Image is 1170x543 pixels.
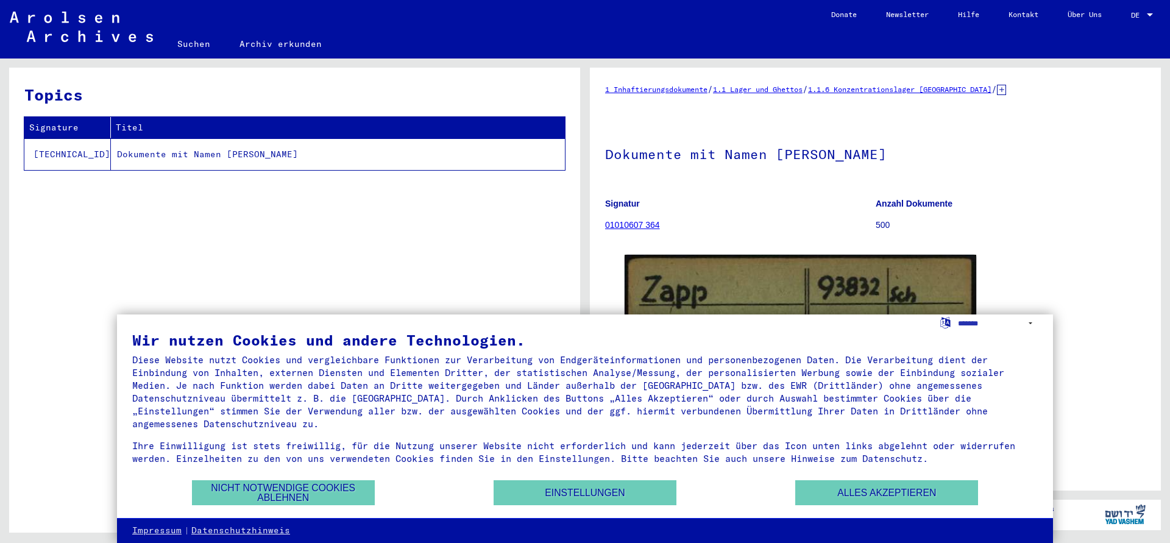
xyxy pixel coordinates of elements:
div: Diese Website nutzt Cookies und vergleichbare Funktionen zur Verarbeitung von Endgeräteinformatio... [132,353,1038,430]
th: Titel [111,117,565,138]
a: 1.1.6 Konzentrationslager [GEOGRAPHIC_DATA] [808,85,991,94]
div: Ihre Einwilligung ist stets freiwillig, für die Nutzung unserer Website nicht erforderlich und ka... [132,439,1038,465]
a: 01010607 364 [605,220,660,230]
a: Suchen [163,29,225,59]
div: Wir nutzen Cookies und andere Technologien. [132,333,1038,347]
h3: Topics [24,83,564,107]
a: Impressum [132,525,182,537]
img: Arolsen_neg.svg [10,12,153,42]
a: Datenschutzhinweis [191,525,290,537]
h1: Dokumente mit Namen [PERSON_NAME] [605,126,1146,180]
td: Dokumente mit Namen [PERSON_NAME] [111,138,565,170]
img: yv_logo.png [1102,499,1148,530]
button: Alles akzeptieren [795,480,978,505]
span: / [707,83,713,94]
a: Archiv erkunden [225,29,336,59]
span: / [803,83,808,94]
p: 500 [876,219,1146,232]
img: 001.jpg [625,255,976,527]
label: Sprache auswählen [939,316,952,328]
span: DE [1131,11,1144,20]
button: Einstellungen [494,480,676,505]
th: Signature [24,117,111,138]
b: Signatur [605,199,640,208]
td: [TECHNICAL_ID] [24,138,111,170]
a: 1 Inhaftierungsdokumente [605,85,707,94]
select: Sprache auswählen [958,314,1038,332]
span: / [991,83,997,94]
button: Nicht notwendige Cookies ablehnen [192,480,375,505]
b: Anzahl Dokumente [876,199,952,208]
a: 1.1 Lager und Ghettos [713,85,803,94]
